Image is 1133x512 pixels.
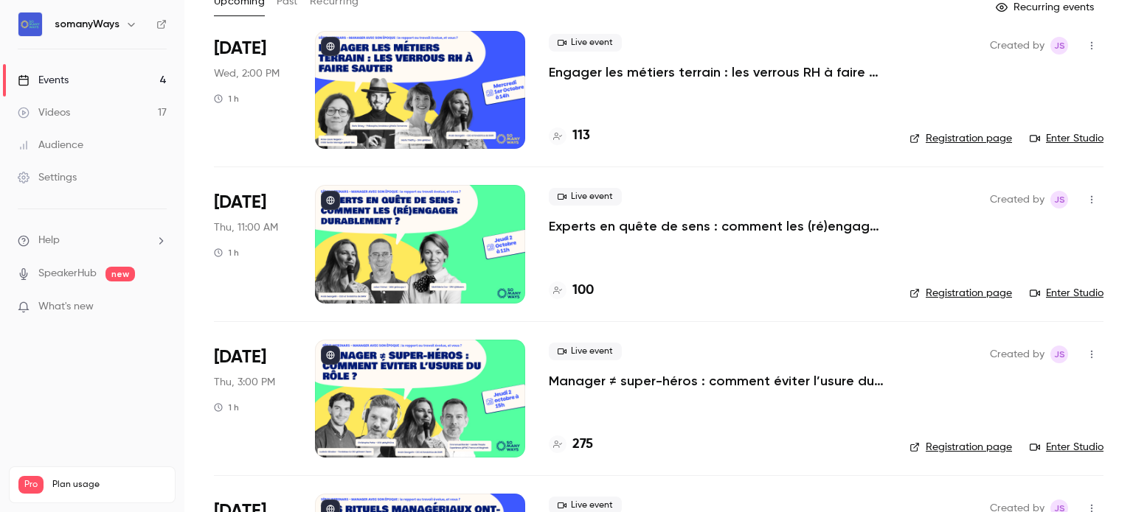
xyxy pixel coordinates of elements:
span: Julia Sueur [1050,37,1068,55]
span: Created by [990,346,1044,363]
span: Live event [549,188,622,206]
span: What's new [38,299,94,315]
h4: 100 [572,281,594,301]
a: Experts en quête de sens : comment les (ré)engager durablement ? [549,217,886,235]
a: Engager les métiers terrain : les verrous RH à faire sauter [549,63,886,81]
span: Julia Sueur [1050,346,1068,363]
li: help-dropdown-opener [18,233,167,248]
iframe: Noticeable Trigger [149,301,167,314]
div: 1 h [214,247,239,259]
div: Videos [18,105,70,120]
span: Wed, 2:00 PM [214,66,280,81]
div: Oct 2 Thu, 11:00 AM (Europe/Paris) [214,185,291,303]
img: somanyWays [18,13,42,36]
a: Registration page [909,131,1012,146]
h4: 275 [572,435,593,455]
a: Enter Studio [1030,440,1103,455]
h6: somanyWays [55,17,119,32]
span: Live event [549,34,622,52]
a: 275 [549,435,593,455]
span: Julia Sueur [1050,191,1068,208]
div: Oct 2 Thu, 3:00 PM (Europe/Paris) [214,340,291,457]
div: Audience [18,138,83,152]
span: [DATE] [214,37,266,60]
div: 1 h [214,401,239,413]
span: Thu, 3:00 PM [214,375,275,390]
a: Manager ≠ super-héros : comment éviter l’usure du rôle ? [549,372,886,390]
span: new [105,267,135,281]
a: Enter Studio [1030,286,1103,301]
span: Help [38,233,60,248]
span: Live event [549,343,622,360]
span: [DATE] [214,191,266,214]
a: 100 [549,281,594,301]
span: [DATE] [214,346,266,369]
span: Thu, 11:00 AM [214,220,278,235]
span: JS [1054,191,1065,208]
span: JS [1054,346,1065,363]
span: Created by [990,37,1044,55]
a: Enter Studio [1030,131,1103,146]
div: Events [18,73,69,88]
div: Oct 1 Wed, 2:00 PM (Europe/Paris) [214,31,291,149]
div: 1 h [214,93,239,105]
a: Registration page [909,440,1012,455]
span: JS [1054,37,1065,55]
a: 113 [549,126,590,146]
span: Created by [990,191,1044,208]
div: Settings [18,170,77,185]
h4: 113 [572,126,590,146]
span: Pro [18,476,44,494]
a: SpeakerHub [38,266,97,281]
span: Plan usage [52,479,166,491]
a: Registration page [909,286,1012,301]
